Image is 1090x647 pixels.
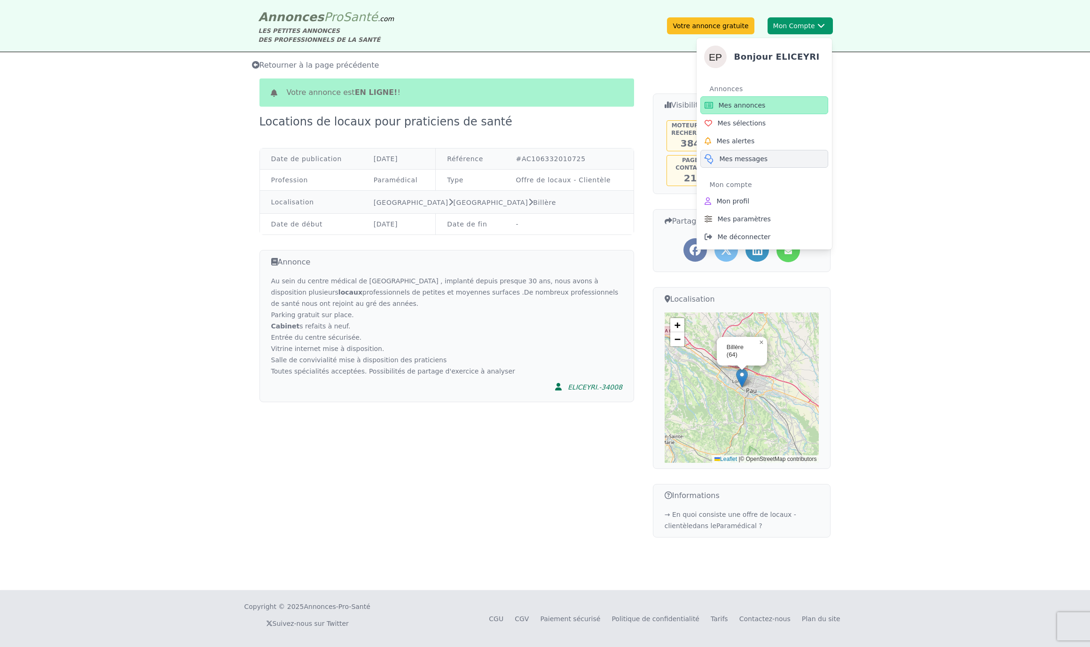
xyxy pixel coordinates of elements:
td: Date de publication [260,148,362,170]
h3: Localisation [665,293,819,305]
span: + [674,319,681,331]
td: [DATE] [362,148,436,170]
a: Partager l'annonce sur Facebook [683,238,707,262]
div: Copyright © 2025 [244,602,370,611]
a: Partager l'annonce par mail [776,239,800,262]
a: Paramédical [374,176,418,184]
h5: Page contact [668,156,713,171]
a: Me déconnecter [700,228,828,246]
img: ELICEYRI [704,46,727,68]
div: ELICEYRI.-34008 [568,382,622,392]
a: Mes alertes [700,132,828,150]
a: Zoom in [670,318,684,332]
span: × [759,338,763,346]
a: Paiement sécurisé [540,615,600,623]
a: [GEOGRAPHIC_DATA] [374,199,448,206]
a: Mes messages [700,150,828,168]
a: CGV [515,615,529,623]
a: Billère [533,199,556,206]
span: .com [378,15,394,23]
span: Annonces [259,10,324,24]
span: Mes messages [720,154,768,164]
a: Annonces-Pro-Santé [304,602,370,611]
a: Mes paramètres [700,210,828,228]
i: Retourner à la liste [252,61,259,69]
button: Mon CompteELICEYRIBonjour ELICEYRIAnnoncesMes annoncesMes sélectionsMes alertesMes messagesMon co... [768,17,833,34]
a: Partager l'annonce sur LinkedIn [745,238,769,262]
span: 384 [681,138,700,149]
td: #AC106332010725 [505,148,634,170]
strong: locaux [338,288,362,296]
span: Mes sélections [718,118,766,128]
span: Mon profil [717,196,750,206]
div: LES PETITES ANNONCES DES PROFESSIONNELS DE LA SANTÉ [259,26,394,44]
b: en ligne! [355,88,398,97]
a: [GEOGRAPHIC_DATA] [453,199,528,206]
div: © OpenStreetMap contributors [712,455,819,463]
span: Retourner à la page précédente [252,61,379,70]
span: Mes paramètres [718,214,771,224]
span: Pro [324,10,343,24]
td: [DATE] [362,214,436,235]
a: Mes sélections [700,114,828,132]
a: Leaflet [714,456,737,462]
a: Offre de locaux - Clientèle [516,176,611,184]
span: − [674,333,681,345]
span: | [738,456,740,462]
h5: Moteur de recherche [668,122,713,137]
a: Partager l'annonce sur Twitter [714,238,738,262]
td: - [505,214,634,235]
div: Annonces [710,81,828,96]
img: Marker [736,368,748,388]
td: Localisation [260,191,362,214]
h3: Visibilité de l'annonce... [665,100,819,111]
td: Référence [436,148,505,170]
a: Tarifs [711,615,728,623]
span: Santé [343,10,378,24]
a: Mes annonces [700,96,828,114]
a: Mon profil [700,192,828,210]
h3: Informations [665,490,819,501]
h4: Bonjour ELICEYRI [734,50,820,63]
td: Date de fin [436,214,505,235]
a: Zoom out [670,332,684,346]
a: Contactez-nous [739,615,791,623]
span: Votre annonce est ! [287,87,400,98]
div: Mon compte [710,177,828,192]
a: Plan du site [802,615,840,623]
span: Me déconnecter [718,232,771,242]
a: Close popup [756,337,767,348]
h3: Annonce [271,256,622,268]
span: Mes alertes [717,136,755,146]
a: Politique de confidentialité [612,615,699,623]
a: Suivez-nous sur Twitter [266,620,349,627]
td: Date de début [260,214,362,235]
a: AnnoncesProSanté.com [259,10,394,24]
td: Type [436,170,505,191]
td: Profession [260,170,362,191]
span: Mes annonces [719,101,766,110]
div: Locations de locaux pour praticiens de santé [259,114,518,129]
div: Au sein du centre médical de [GEOGRAPHIC_DATA] , implanté depuis presque 30 ans, nous avons à dis... [271,275,622,377]
h3: Partager cette annonce... [665,215,819,227]
a: Votre annonce gratuite [667,17,754,34]
a: → En quoi consiste une offre de locaux - clientèledans leParamédical ? [665,511,796,530]
a: CGU [489,615,503,623]
strong: Cabinet [271,322,300,330]
span: 21 [684,172,697,184]
div: Billère (64) [727,343,755,359]
a: ELICEYRI.-34008 [549,377,622,396]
